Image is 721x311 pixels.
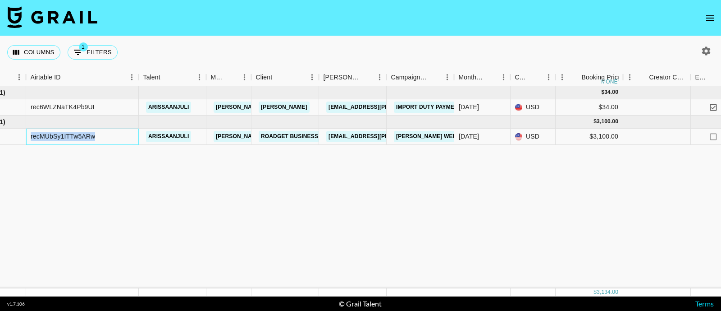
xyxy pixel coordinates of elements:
[31,132,95,141] div: recMUbSy1ITTw5ARw
[454,69,511,86] div: Month Due
[394,102,464,113] a: Import Duty Payment
[695,69,708,86] div: Expenses: Remove Commission?
[193,70,206,84] button: Menu
[360,71,373,84] button: Sort
[394,131,508,142] a: [PERSON_NAME] Website Photosoot
[139,69,206,86] div: Talent
[601,88,604,96] div: $
[326,102,473,113] a: [EMAIL_ADDRESS][PERSON_NAME][DOMAIN_NAME]
[211,69,225,86] div: Manager
[7,45,60,60] button: Select columns
[593,118,597,125] div: $
[511,129,556,145] div: USD
[649,69,686,86] div: Creator Commmission Override
[225,71,238,84] button: Sort
[319,69,387,86] div: Booker
[7,6,97,28] img: Grail Talent
[387,69,454,86] div: Campaign (Type)
[324,69,360,86] div: [PERSON_NAME]
[214,102,360,113] a: [PERSON_NAME][EMAIL_ADDRESS][DOMAIN_NAME]
[695,299,714,308] a: Terms
[556,129,623,145] div: $3,100.00
[484,71,497,84] button: Sort
[459,132,479,141] div: Sep '25
[637,71,649,84] button: Sort
[31,102,95,111] div: rec6WLZNaTK4Pb9UI
[511,69,556,86] div: Currency
[259,131,345,142] a: Roadget Business Pte Ltd
[339,299,382,308] div: © Grail Talent
[556,99,623,116] div: $34.00
[7,301,25,307] div: v 1.7.106
[146,102,191,113] a: arissaanjuli
[160,71,173,84] button: Sort
[511,99,556,116] div: USD
[272,71,285,84] button: Sort
[373,70,387,84] button: Menu
[306,70,319,84] button: Menu
[391,69,428,86] div: Campaign (Type)
[701,9,719,27] button: open drawer
[515,69,529,86] div: Currency
[61,71,73,84] button: Sort
[441,70,454,84] button: Menu
[143,69,160,86] div: Talent
[125,70,139,84] button: Menu
[428,71,441,84] button: Sort
[459,102,479,111] div: Aug '25
[542,70,556,84] button: Menu
[623,69,691,86] div: Creator Commmission Override
[459,69,484,86] div: Month Due
[26,69,139,86] div: Airtable ID
[601,79,621,84] div: money
[326,131,473,142] a: [EMAIL_ADDRESS][PERSON_NAME][DOMAIN_NAME]
[79,42,88,51] span: 1
[214,131,360,142] a: [PERSON_NAME][EMAIL_ADDRESS][DOMAIN_NAME]
[604,88,618,96] div: 34.00
[569,71,582,84] button: Sort
[556,70,569,84] button: Menu
[623,70,637,84] button: Menu
[582,69,621,86] div: Booking Price
[256,69,273,86] div: Client
[597,288,618,296] div: 3,134.00
[68,45,118,60] button: Show filters
[529,71,542,84] button: Sort
[238,70,251,84] button: Menu
[13,70,26,84] button: Menu
[259,102,310,113] a: [PERSON_NAME]
[708,71,721,84] button: Sort
[146,131,191,142] a: arissaanjuli
[593,288,597,296] div: $
[597,118,618,125] div: 3,100.00
[497,70,511,84] button: Menu
[251,69,319,86] div: Client
[31,69,61,86] div: Airtable ID
[206,69,251,86] div: Manager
